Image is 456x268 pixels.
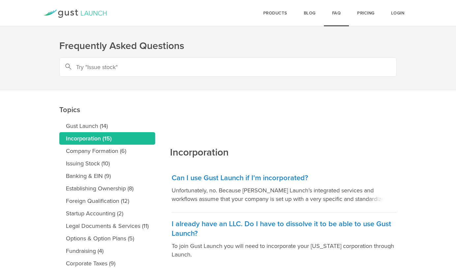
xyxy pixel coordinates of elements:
[59,232,155,245] a: Options & Option Plans (5)
[59,170,155,182] a: Banking & EIN (9)
[59,207,155,220] a: Startup Accounting (2)
[172,167,397,213] a: Can I use Gust Launch if I'm incorporated? Unfortunately, no. Because [PERSON_NAME] Launch’s inte...
[59,145,155,157] a: Company Formation (6)
[59,157,155,170] a: Issuing Stock (10)
[59,182,155,195] a: Establishing Ownership (8)
[59,58,397,77] input: Try "Issue stock"
[59,245,155,257] a: Fundraising (4)
[59,220,155,232] a: Legal Documents & Services (11)
[170,102,229,159] h2: Incorporation
[59,195,155,207] a: Foreign Qualification (12)
[172,173,397,183] h3: Can I use Gust Launch if I'm incorporated?
[172,242,397,259] p: To join Gust Launch you will need to incorporate your [US_STATE] corporation through Launch.
[59,120,155,132] a: Gust Launch (14)
[59,39,397,53] h1: Frequently Asked Questions
[59,59,155,116] h2: Topics
[172,186,397,203] p: Unfortunately, no. Because [PERSON_NAME] Launch’s integrated services and workflows assume that y...
[172,219,397,238] h3: I already have an LLC. Do I have to dissolve it to be able to use Gust Launch?
[59,132,155,145] a: Incorporation (15)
